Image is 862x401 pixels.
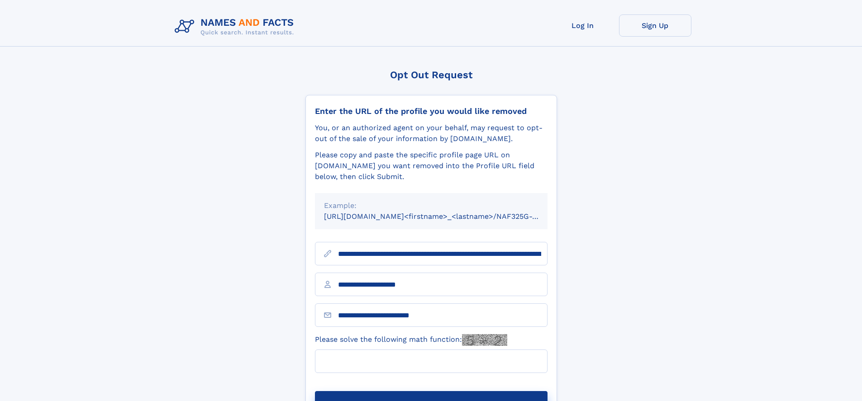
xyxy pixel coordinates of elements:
img: Logo Names and Facts [171,14,301,39]
a: Sign Up [619,14,691,37]
div: Opt Out Request [305,69,557,80]
div: You, or an authorized agent on your behalf, may request to opt-out of the sale of your informatio... [315,123,548,144]
small: [URL][DOMAIN_NAME]<firstname>_<lastname>/NAF325G-xxxxxxxx [324,212,565,221]
div: Please copy and paste the specific profile page URL on [DOMAIN_NAME] you want removed into the Pr... [315,150,548,182]
div: Enter the URL of the profile you would like removed [315,106,548,116]
label: Please solve the following math function: [315,334,507,346]
a: Log In [547,14,619,37]
div: Example: [324,200,538,211]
